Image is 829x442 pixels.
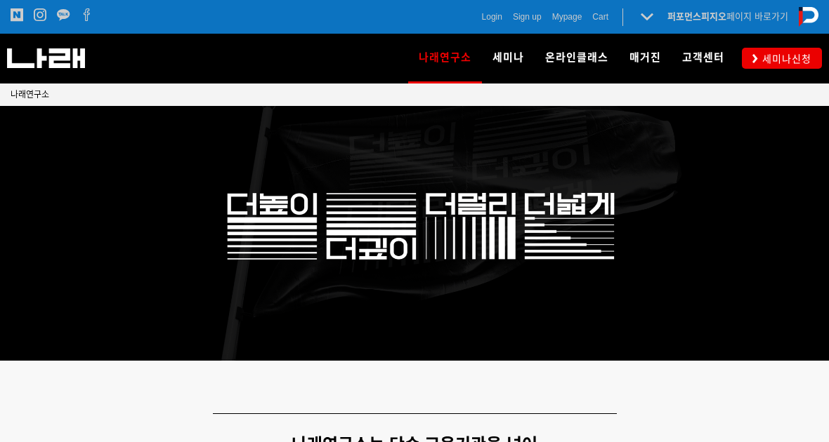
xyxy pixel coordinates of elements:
a: 매거진 [619,34,672,83]
a: Mypage [552,10,582,24]
a: 나래연구소 [11,88,49,102]
span: 나래연구소 [419,46,471,69]
a: 고객센터 [672,34,735,83]
span: 세미나신청 [758,52,811,66]
span: 온라인클래스 [545,51,608,64]
span: 나래연구소 [11,90,49,100]
strong: 퍼포먼스피지오 [667,11,726,22]
a: 나래연구소 [408,34,482,83]
a: 온라인클래스 [535,34,619,83]
a: 퍼포먼스피지오페이지 바로가기 [667,11,788,22]
a: 세미나신청 [742,48,822,68]
span: 매거진 [629,51,661,64]
a: 세미나 [482,34,535,83]
a: Cart [592,10,608,24]
a: Sign up [513,10,542,24]
span: 세미나 [492,51,524,64]
span: 고객센터 [682,51,724,64]
a: Login [482,10,502,24]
